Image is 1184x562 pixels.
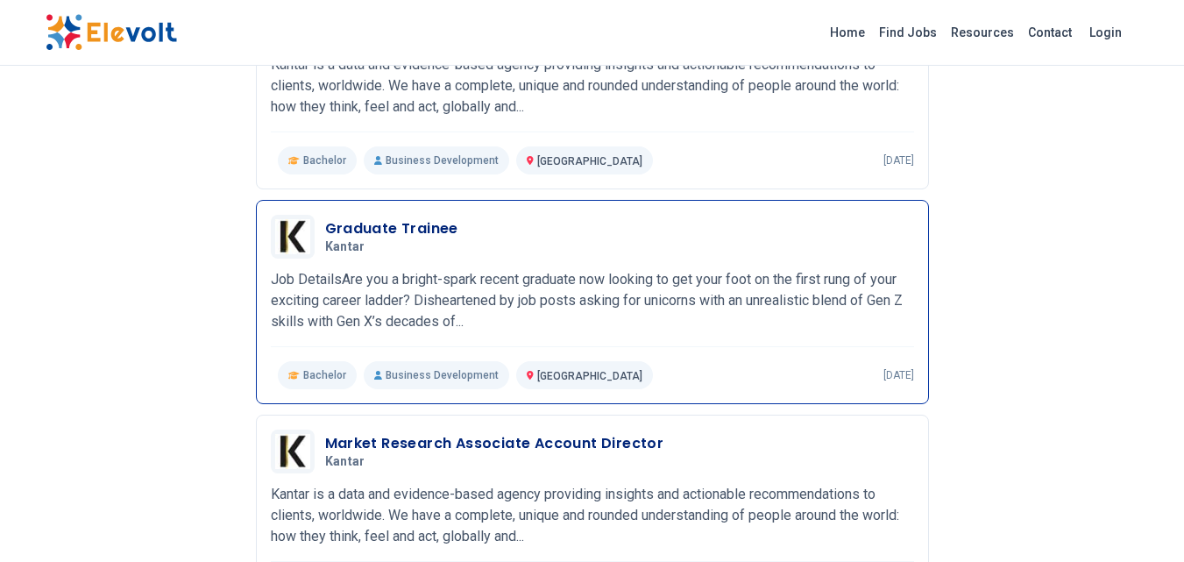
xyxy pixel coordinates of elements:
img: Elevolt [46,14,177,51]
a: Login [1079,15,1132,50]
a: KantarGraduate TraineeKantarJob DetailsAre you a bright-spark recent graduate now looking to get ... [271,215,914,389]
p: [DATE] [883,368,914,382]
img: Kantar [275,434,310,469]
a: Home [823,18,872,46]
span: [GEOGRAPHIC_DATA] [537,370,642,382]
p: Kantar is a data and evidence-based agency providing insights and actionable recommendations to c... [271,54,914,117]
p: Job DetailsAre you a bright-spark recent graduate now looking to get your foot on the first rung ... [271,269,914,332]
img: Kantar [275,219,310,254]
h3: Market Research Associate Account Director [325,433,664,454]
a: Resources [944,18,1021,46]
span: Kantar [325,454,365,470]
p: Business Development [364,146,509,174]
span: [GEOGRAPHIC_DATA] [537,155,642,167]
span: Bachelor [303,153,346,167]
iframe: Chat Widget [1096,478,1184,562]
h3: Graduate Trainee [325,218,458,239]
span: Kantar [325,239,365,255]
span: Bachelor [303,368,346,382]
p: Kantar is a data and evidence-based agency providing insights and actionable recommendations to c... [271,484,914,547]
a: Contact [1021,18,1079,46]
p: Business Development [364,361,509,389]
a: Find Jobs [872,18,944,46]
p: [DATE] [883,153,914,167]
